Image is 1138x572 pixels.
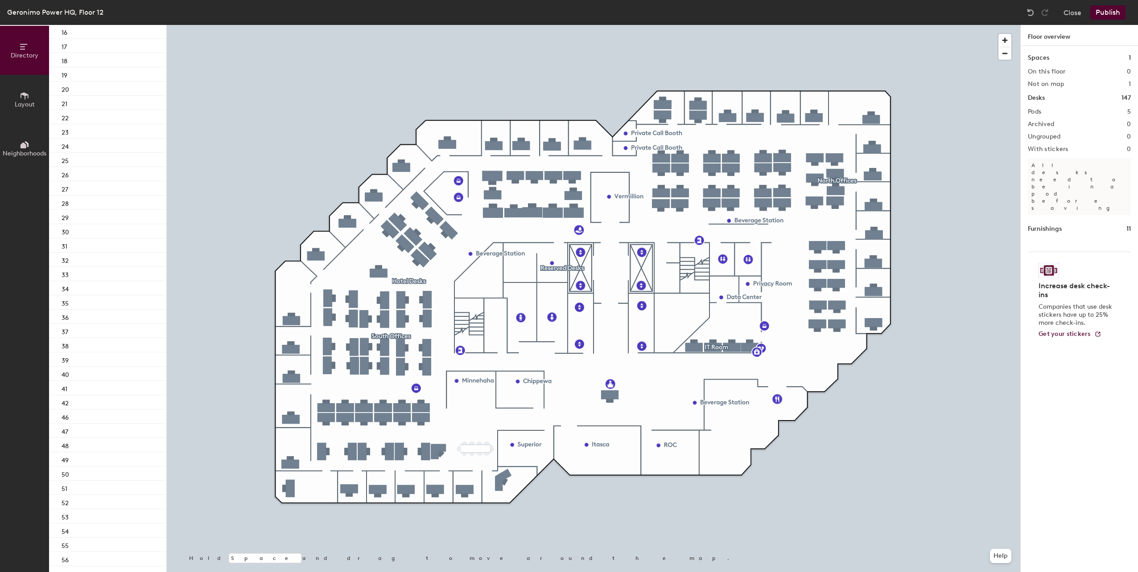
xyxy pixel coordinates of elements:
[62,112,69,122] p: 22
[1129,53,1131,63] h1: 1
[1028,81,1064,88] h2: Not on map
[1127,108,1131,115] h2: 5
[62,183,68,193] p: 27
[62,197,69,208] p: 28
[62,55,67,65] p: 18
[62,411,69,421] p: 46
[62,354,69,364] p: 39
[1129,81,1131,88] h2: 1
[62,140,69,151] p: 24
[62,497,69,507] p: 52
[1028,68,1066,75] h2: On this floor
[1028,133,1061,140] h2: Ungrouped
[62,155,69,165] p: 25
[990,549,1011,563] button: Help
[62,440,69,450] p: 48
[62,254,69,265] p: 32
[1122,93,1131,103] h1: 147
[62,269,69,279] p: 33
[62,83,69,94] p: 20
[1028,53,1049,63] h1: Spaces
[1021,25,1138,46] h1: Floor overview
[1028,224,1062,234] h1: Furnishings
[62,126,69,136] p: 23
[1039,282,1115,299] h4: Increase desk check-ins
[1064,5,1081,20] button: Close
[62,525,69,535] p: 54
[62,69,67,79] p: 19
[62,425,68,436] p: 47
[1039,330,1091,338] span: Get your stickers
[62,240,67,250] p: 31
[1026,8,1035,17] img: Undo
[62,169,69,179] p: 26
[1126,224,1131,234] h1: 11
[62,26,67,37] p: 16
[1028,146,1068,153] h2: With stickers
[62,511,69,521] p: 53
[62,226,69,236] p: 30
[1039,303,1115,327] p: Companies that use desk stickers have up to 25% more check-ins.
[62,340,69,350] p: 38
[1127,68,1131,75] h2: 0
[62,397,69,407] p: 42
[1090,5,1126,20] button: Publish
[1127,121,1131,128] h2: 0
[62,468,69,478] p: 50
[1039,331,1101,338] a: Get your stickers
[1028,93,1045,103] h1: Desks
[62,368,69,379] p: 40
[62,454,69,464] p: 49
[62,383,67,393] p: 41
[15,101,35,108] span: Layout
[62,482,67,493] p: 51
[62,554,69,564] p: 56
[62,98,67,108] p: 21
[62,41,67,51] p: 17
[1028,108,1041,115] h2: Pods
[1040,8,1049,17] img: Redo
[62,326,68,336] p: 37
[1127,133,1131,140] h2: 0
[1127,146,1131,153] h2: 0
[62,283,69,293] p: 34
[1028,121,1054,128] h2: Archived
[1028,158,1131,215] p: All desks need to be in a pod before saving
[62,297,69,307] p: 35
[1039,263,1059,278] img: Sticker logo
[62,212,69,222] p: 29
[7,7,103,18] div: Geronimo Power HQ, Floor 12
[62,539,69,550] p: 55
[11,52,38,59] span: Directory
[3,150,46,157] span: Neighborhoods
[62,311,69,322] p: 36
